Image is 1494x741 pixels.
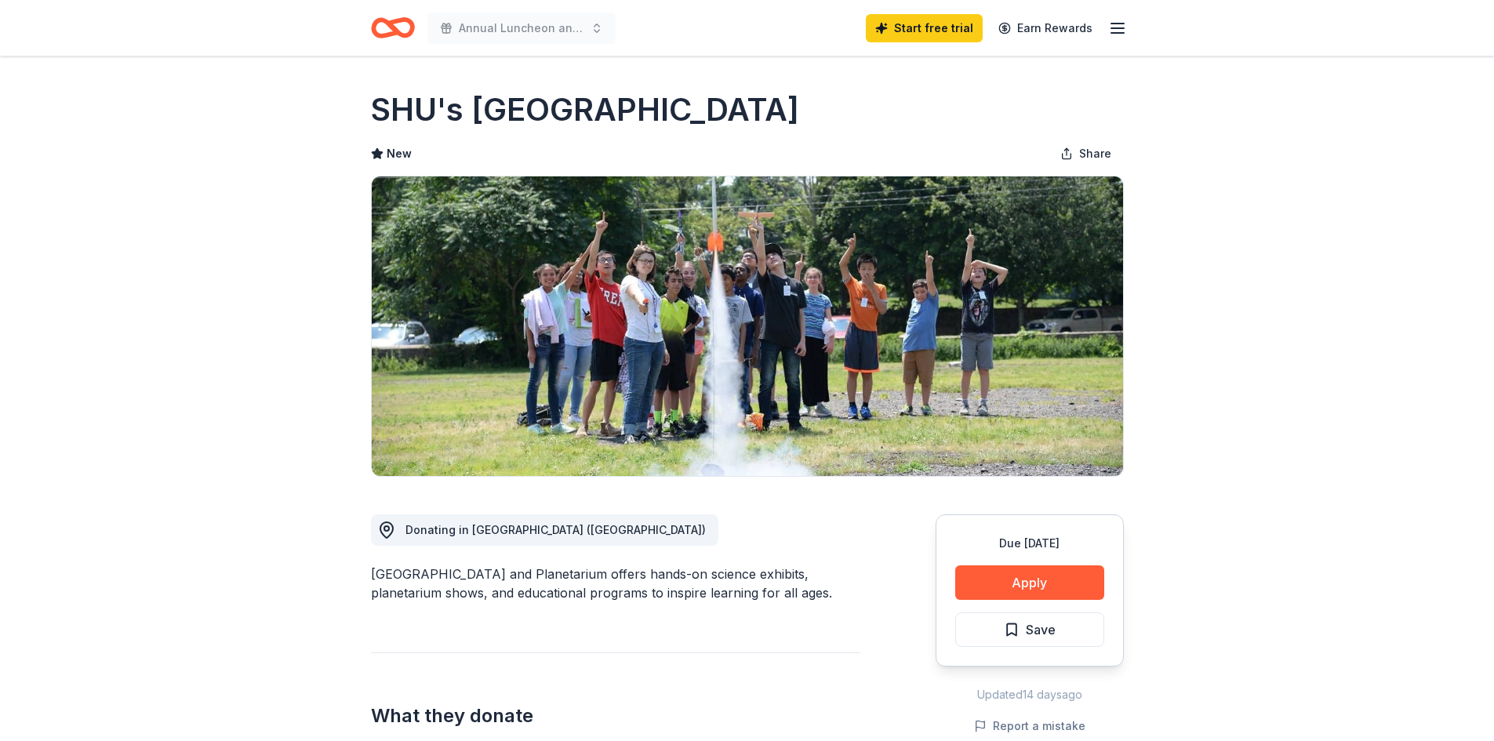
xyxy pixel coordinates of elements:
[459,19,584,38] span: Annual Luncheon and Silent Auction
[427,13,616,44] button: Annual Luncheon and Silent Auction
[1079,144,1111,163] span: Share
[387,144,412,163] span: New
[371,88,799,132] h1: SHU's [GEOGRAPHIC_DATA]
[371,703,860,728] h2: What they donate
[989,14,1102,42] a: Earn Rewards
[866,14,983,42] a: Start free trial
[955,612,1104,647] button: Save
[1026,619,1056,640] span: Save
[936,685,1124,704] div: Updated 14 days ago
[974,717,1085,736] button: Report a mistake
[371,565,860,602] div: [GEOGRAPHIC_DATA] and Planetarium offers hands-on science exhibits, planetarium shows, and educat...
[371,9,415,46] a: Home
[1048,138,1124,169] button: Share
[372,176,1123,476] img: Image for SHU's Discovery Science Center & Planetarium
[405,523,706,536] span: Donating in [GEOGRAPHIC_DATA] ([GEOGRAPHIC_DATA])
[955,565,1104,600] button: Apply
[955,534,1104,553] div: Due [DATE]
